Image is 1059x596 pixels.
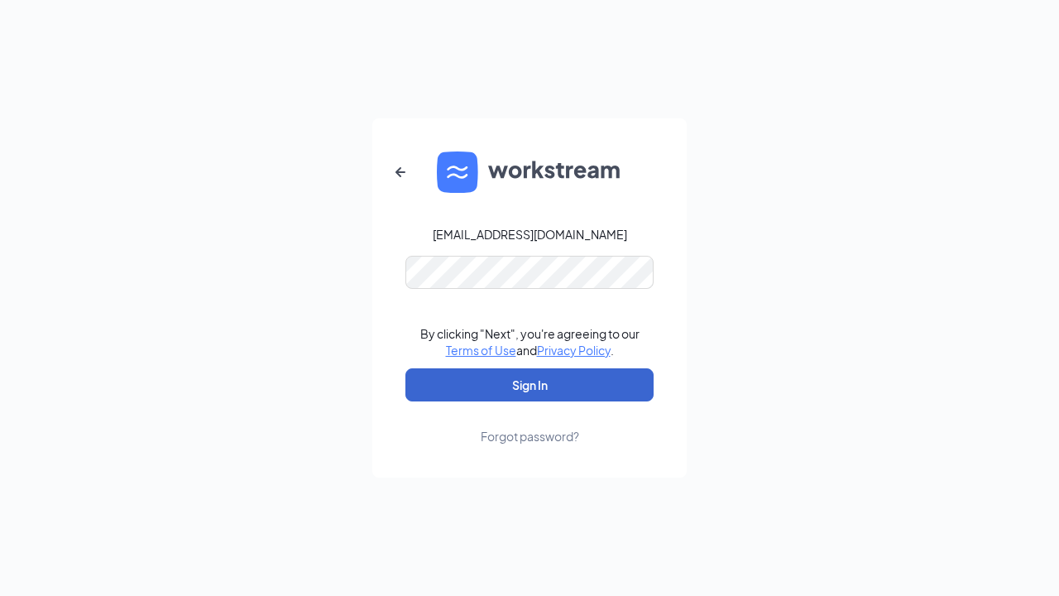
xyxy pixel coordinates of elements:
[537,343,611,358] a: Privacy Policy
[433,226,627,243] div: [EMAIL_ADDRESS][DOMAIN_NAME]
[405,368,654,401] button: Sign In
[446,343,516,358] a: Terms of Use
[481,428,579,445] div: Forgot password?
[381,152,420,192] button: ArrowLeftNew
[391,162,410,182] svg: ArrowLeftNew
[420,325,640,358] div: By clicking "Next", you're agreeing to our and .
[437,151,622,193] img: WS logo and Workstream text
[481,401,579,445] a: Forgot password?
